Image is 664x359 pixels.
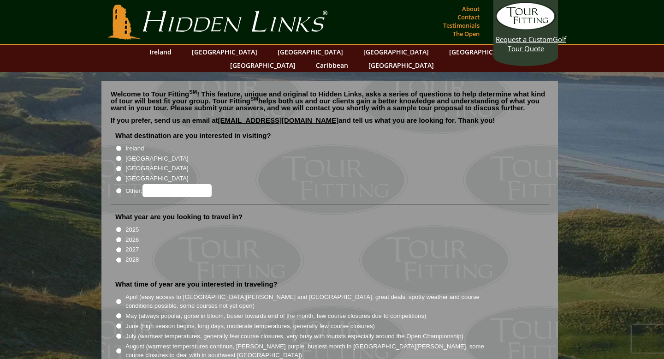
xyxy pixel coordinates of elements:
sup: SM [250,96,258,102]
a: Request a CustomGolf Tour Quote [496,2,556,53]
p: Welcome to Tour Fitting ! This feature, unique and original to Hidden Links, asks a series of que... [111,90,549,111]
a: [GEOGRAPHIC_DATA] [225,59,300,72]
label: Other: [125,184,211,197]
label: [GEOGRAPHIC_DATA] [125,154,188,163]
input: Other: [142,184,212,197]
label: Ireland [125,144,144,153]
label: 2027 [125,245,139,254]
a: About [460,2,482,15]
label: 2025 [125,225,139,234]
a: [GEOGRAPHIC_DATA] [364,59,439,72]
a: Caribbean [311,59,353,72]
label: What time of year are you interested in traveling? [115,280,278,289]
label: [GEOGRAPHIC_DATA] [125,164,188,173]
a: The Open [451,27,482,40]
a: [GEOGRAPHIC_DATA] [359,45,433,59]
a: Testimonials [441,19,482,32]
label: 2028 [125,255,139,264]
a: Ireland [145,45,176,59]
sup: SM [189,89,197,95]
a: [GEOGRAPHIC_DATA] [273,45,348,59]
label: June (high season begins, long days, moderate temperatures, generally few course closures) [125,322,375,331]
a: [EMAIL_ADDRESS][DOMAIN_NAME] [218,116,339,124]
label: 2026 [125,235,139,245]
a: [GEOGRAPHIC_DATA] [445,45,519,59]
label: July (warmest temperatures, generally few course closures, very busy with tourists especially aro... [125,332,463,341]
label: April (easy access to [GEOGRAPHIC_DATA][PERSON_NAME] and [GEOGRAPHIC_DATA], great deals, spotty w... [125,293,496,311]
label: [GEOGRAPHIC_DATA] [125,174,188,183]
a: [GEOGRAPHIC_DATA] [187,45,262,59]
p: If you prefer, send us an email at and tell us what you are looking for. Thank you! [111,117,549,131]
span: Request a Custom [496,35,553,44]
label: What year are you looking to travel in? [115,212,243,221]
label: May (always popular, gorse in bloom, busier towards end of the month, few course closures due to ... [125,311,426,321]
label: What destination are you interested in visiting? [115,131,271,140]
a: Contact [455,11,482,24]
